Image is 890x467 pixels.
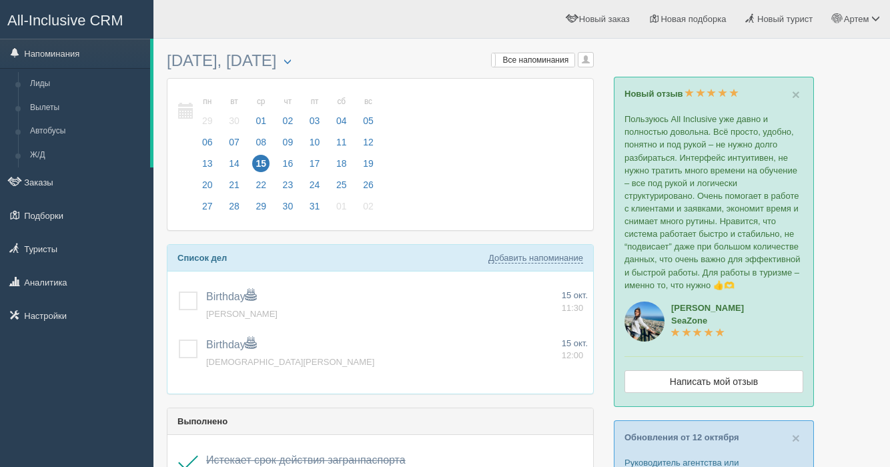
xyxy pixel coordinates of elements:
[252,133,270,151] span: 08
[248,177,274,199] a: 22
[221,199,247,220] a: 28
[302,89,328,135] a: пт 03
[329,156,354,177] a: 18
[333,96,350,107] small: сб
[252,96,270,107] small: ср
[221,89,247,135] a: вт 30
[333,155,350,172] span: 18
[329,89,354,135] a: сб 04
[248,156,274,177] a: 15
[792,87,800,101] button: Close
[302,135,328,156] a: 10
[280,155,297,172] span: 16
[221,135,247,156] a: 07
[7,12,123,29] span: All-Inclusive CRM
[280,112,297,129] span: 02
[276,89,301,135] a: чт 02
[206,309,278,319] a: [PERSON_NAME]
[1,1,153,37] a: All-Inclusive CRM
[329,135,354,156] a: 11
[757,14,813,24] span: Новый турист
[356,177,378,199] a: 26
[306,112,324,129] span: 03
[199,155,216,172] span: 13
[248,89,274,135] a: ср 01
[360,96,377,107] small: вс
[252,155,270,172] span: 15
[624,432,739,442] a: Обновления от 12 октября
[199,197,216,215] span: 27
[329,177,354,199] a: 25
[226,197,243,215] span: 28
[562,338,588,348] span: 15 окт.
[226,155,243,172] span: 14
[206,339,256,350] a: Birthday
[206,291,256,302] a: Birthday
[280,133,297,151] span: 09
[302,156,328,177] a: 17
[226,176,243,193] span: 21
[280,96,297,107] small: чт
[252,112,270,129] span: 01
[226,96,243,107] small: вт
[562,350,584,360] span: 12:00
[624,89,739,99] a: Новый отзыв
[579,14,630,24] span: Новый заказ
[252,176,270,193] span: 22
[276,156,301,177] a: 16
[276,177,301,199] a: 23
[360,155,377,172] span: 19
[624,370,803,393] a: Написать мой отзыв
[248,199,274,220] a: 29
[360,176,377,193] span: 26
[306,155,324,172] span: 17
[333,133,350,151] span: 11
[360,112,377,129] span: 05
[792,431,800,445] button: Close
[333,112,350,129] span: 04
[177,416,228,426] b: Выполнено
[24,96,150,120] a: Вылеты
[671,303,744,338] a: [PERSON_NAME]SeaZone
[306,176,324,193] span: 24
[252,197,270,215] span: 29
[844,14,869,24] span: Артем
[195,135,220,156] a: 06
[276,199,301,220] a: 30
[562,290,588,314] a: 15 окт. 11:30
[356,156,378,177] a: 19
[562,338,588,362] a: 15 окт. 12:00
[360,133,377,151] span: 12
[624,113,803,292] p: Пользуюсь All Inclusive уже давно и полностью довольна. Всё просто, удобно, понятно и под рукой –...
[226,112,243,129] span: 30
[206,357,374,367] a: [DEMOGRAPHIC_DATA][PERSON_NAME]
[302,199,328,220] a: 31
[177,253,227,263] b: Список дел
[24,72,150,96] a: Лиды
[280,176,297,193] span: 23
[167,52,594,71] h3: [DATE], [DATE]
[503,55,569,65] span: Все напоминания
[195,156,220,177] a: 13
[792,430,800,446] span: ×
[199,96,216,107] small: пн
[329,199,354,220] a: 01
[195,199,220,220] a: 27
[24,119,150,143] a: Автобусы
[562,290,588,300] span: 15 окт.
[488,253,583,264] a: Добавить напоминание
[660,14,726,24] span: Новая подборка
[306,133,324,151] span: 10
[248,135,274,156] a: 08
[306,197,324,215] span: 31
[199,133,216,151] span: 06
[24,143,150,167] a: Ж/Д
[356,89,378,135] a: вс 05
[333,197,350,215] span: 01
[199,176,216,193] span: 20
[356,135,378,156] a: 12
[206,454,406,466] a: Истекает срок действия загранпаспорта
